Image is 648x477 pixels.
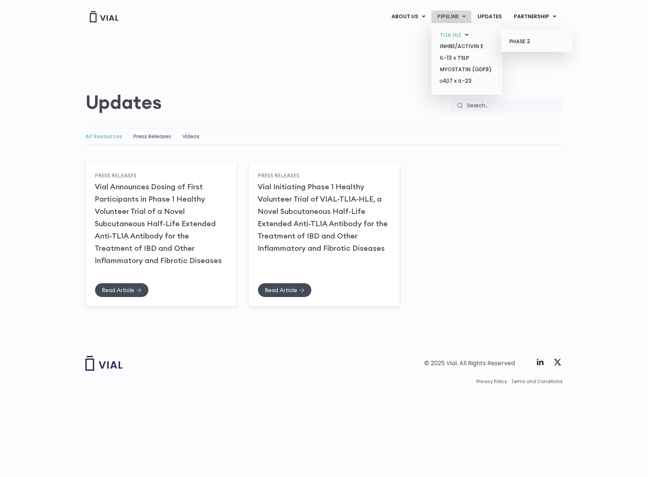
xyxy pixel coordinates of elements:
a: MYOSTATIN (GDF8) [434,64,499,75]
a: Videos [182,133,199,140]
a: α4β7 x IL-23 [434,75,499,87]
a: Vial Initiating Phase 1 Healthy Volunteer Trial of VIAL-TL1A-HLE, a Novel Subcutaneous Half-Life ... [258,182,388,253]
span: Read Article [102,287,134,293]
h2: Updates [85,91,162,113]
a: Privacy Policy [476,378,507,385]
a: All Resources [85,133,122,140]
a: Press Releases [133,133,171,140]
a: Read Article [95,283,149,297]
img: Vial Logo [89,11,119,22]
a: Read Article [258,283,312,297]
span: Read Article [265,287,297,293]
a: Press Releases [95,172,136,179]
a: PHASE 2 [504,36,569,48]
a: INHBE/ACTIVIN E [434,41,499,52]
a: UPDATES [472,10,507,23]
a: PARTNERSHIPMenu Toggle [508,10,562,23]
a: Vial Announces Dosing of First Participants in Phase 1 Healthy Volunteer Trial of a Novel Subcuta... [95,182,222,265]
div: © 2025 Vial. All Rights Reserved [424,359,515,367]
a: PIPELINEMenu Toggle [431,10,471,23]
a: Terms and Conditions [511,378,563,385]
input: Search... [462,99,563,113]
a: ABOUT USMenu Toggle [386,10,431,23]
a: TL1A HLEMenu Toggle [434,29,499,41]
img: Vial logo wih "Vial" spelled out [85,356,123,371]
a: IL-13 x TSLP [434,52,499,64]
a: Press Releases [258,172,299,179]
